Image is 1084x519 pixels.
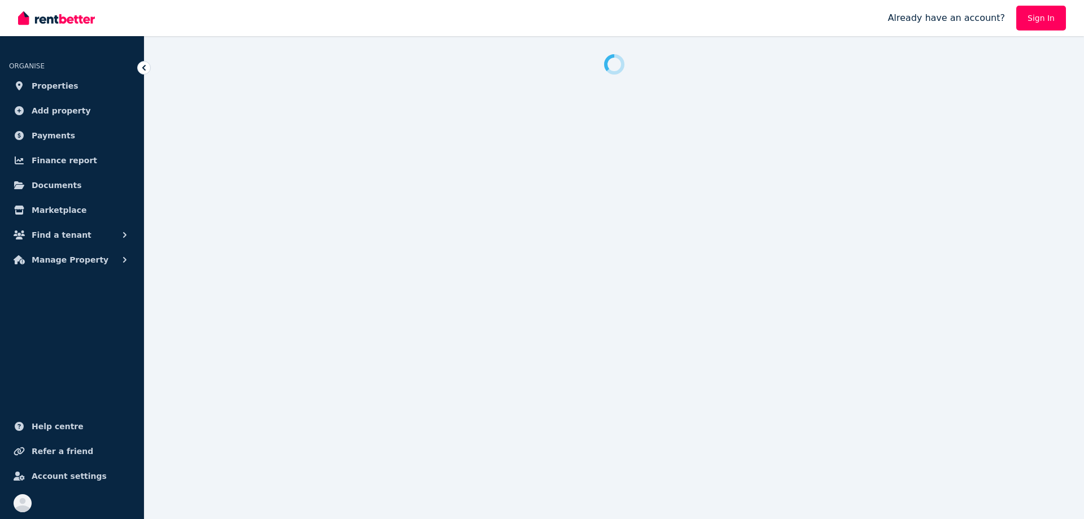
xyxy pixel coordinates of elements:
a: Help centre [9,415,135,438]
a: Refer a friend [9,440,135,463]
span: Marketplace [32,203,86,217]
a: Properties [9,75,135,97]
a: Finance report [9,149,135,172]
a: Add property [9,99,135,122]
span: Documents [32,178,82,192]
span: Add property [32,104,91,117]
span: Finance report [32,154,97,167]
span: Manage Property [32,253,108,267]
img: RentBetter [18,10,95,27]
span: Payments [32,129,75,142]
span: Help centre [32,420,84,433]
button: Find a tenant [9,224,135,246]
span: Account settings [32,469,107,483]
span: ORGANISE [9,62,45,70]
a: Marketplace [9,199,135,221]
span: Refer a friend [32,444,93,458]
span: Find a tenant [32,228,91,242]
button: Manage Property [9,248,135,271]
a: Account settings [9,465,135,487]
a: Sign In [1016,6,1066,30]
a: Payments [9,124,135,147]
span: Already have an account? [888,11,1005,25]
span: Properties [32,79,78,93]
a: Documents [9,174,135,197]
